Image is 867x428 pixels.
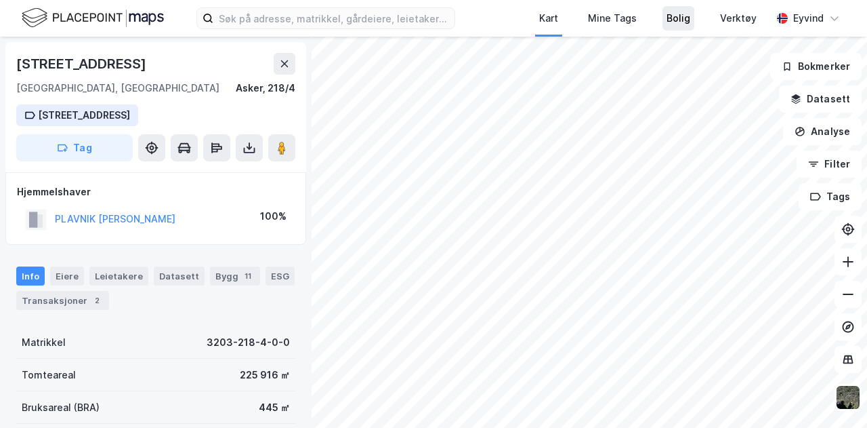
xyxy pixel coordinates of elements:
div: [STREET_ADDRESS] [38,107,130,123]
button: Tag [16,134,133,161]
div: Kart [539,10,558,26]
button: Tags [799,183,862,210]
div: 225 916 ㎡ [240,367,290,383]
div: [GEOGRAPHIC_DATA], [GEOGRAPHIC_DATA] [16,80,219,96]
div: 100% [260,208,287,225]
div: Info [16,267,45,286]
div: Kontrollprogram for chat [799,363,867,428]
div: Tomteareal [22,367,76,383]
div: ESG [266,267,295,286]
button: Analyse [783,118,862,145]
div: Datasett [154,267,205,286]
div: Transaksjoner [16,291,109,310]
div: Eiere [50,267,84,286]
div: [STREET_ADDRESS] [16,53,149,75]
div: Bygg [210,267,260,286]
div: Bruksareal (BRA) [22,400,100,416]
div: 3203-218-4-0-0 [207,334,290,351]
div: Verktøy [720,10,757,26]
div: Eyvind [793,10,824,26]
div: Leietakere [89,267,148,286]
input: Søk på adresse, matrikkel, gårdeiere, leietakere eller personer [213,8,454,28]
div: Mine Tags [588,10,637,26]
div: Hjemmelshaver [17,184,295,200]
div: Bolig [667,10,690,26]
button: Bokmerker [770,53,862,80]
button: Filter [797,151,862,178]
div: 2 [90,294,104,307]
div: Asker, 218/4 [236,80,295,96]
div: 445 ㎡ [259,400,290,416]
div: 11 [241,269,255,283]
div: Matrikkel [22,334,66,351]
img: logo.f888ab2527a4732fd821a326f86c7f29.svg [22,6,164,30]
button: Datasett [779,85,862,113]
iframe: Chat Widget [799,363,867,428]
